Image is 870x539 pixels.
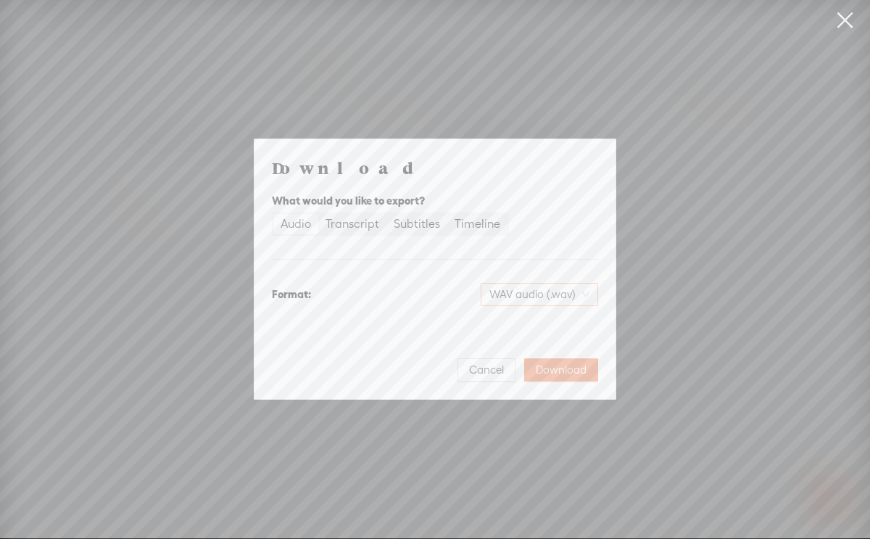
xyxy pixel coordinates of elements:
button: Cancel [457,358,515,382]
span: WAV audio (.wav) [489,284,589,305]
span: Cancel [469,363,504,377]
div: Audio [281,214,311,234]
div: Format: [272,286,311,303]
div: segmented control [272,213,509,236]
h4: Download [272,157,598,178]
div: Subtitles [394,214,440,234]
div: Transcript [326,214,379,234]
div: Timeline [455,214,500,234]
div: What would you like to export? [272,192,598,210]
span: Download [536,363,587,377]
button: Download [524,358,598,382]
